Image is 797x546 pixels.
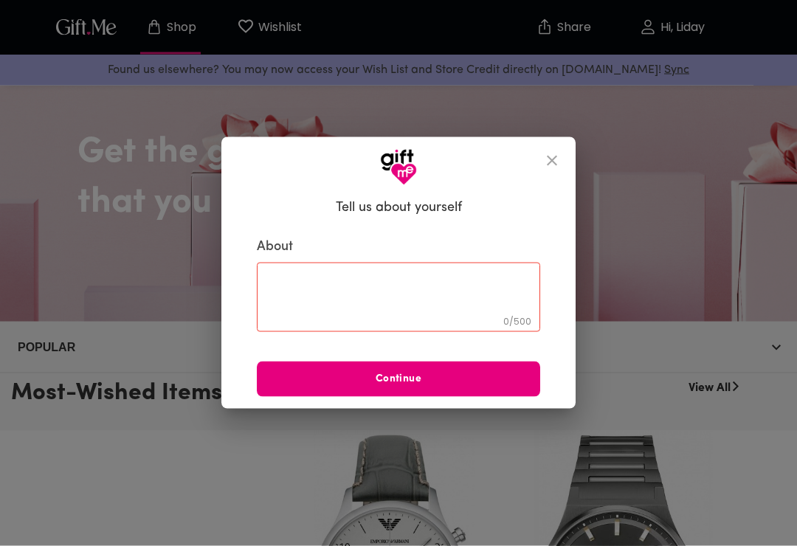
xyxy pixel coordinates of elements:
label: About [257,238,540,256]
img: GiftMe Logo [380,149,417,186]
span: 0 / 500 [503,315,531,328]
span: Continue [257,371,540,387]
button: close [534,143,570,179]
button: Continue [257,362,540,397]
h6: Tell us about yourself [336,199,462,217]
